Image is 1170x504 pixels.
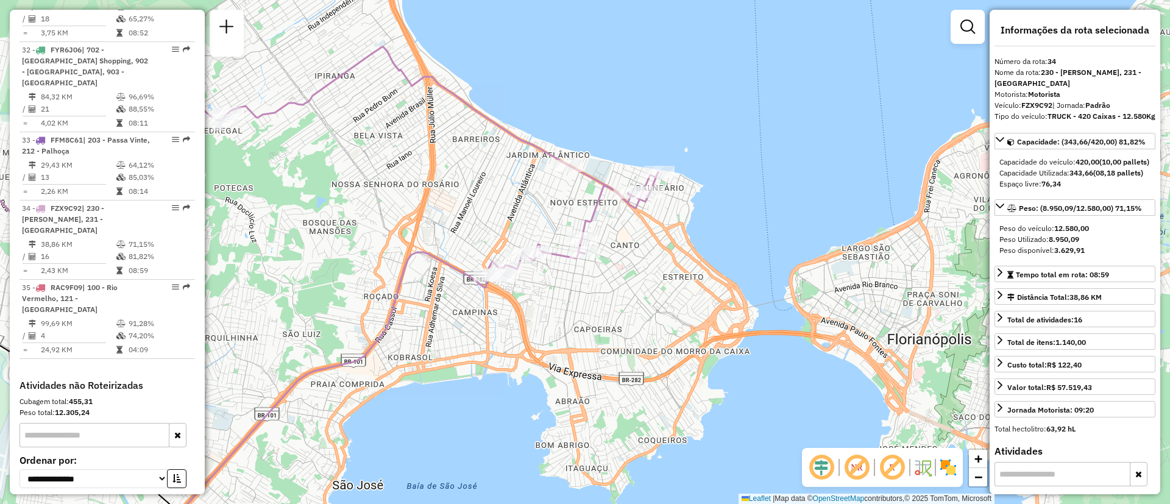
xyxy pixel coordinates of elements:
i: Total de Atividades [29,174,36,181]
strong: TRUCK - 420 Caixas - 12.580Kg [1048,112,1155,121]
i: Total de Atividades [29,15,36,23]
span: FZX9C92 [51,204,82,213]
em: Opções [172,136,179,143]
i: Distância Total [29,93,36,101]
span: 34 - [22,204,104,235]
div: Peso total: [19,407,195,418]
i: % de utilização do peso [116,241,126,248]
i: Total de Atividades [29,105,36,113]
a: Jornada Motorista: 09:20 [994,401,1155,417]
span: | 230 - [PERSON_NAME], 231 - [GEOGRAPHIC_DATA] [22,204,104,235]
td: / [22,330,28,342]
h4: Atividades não Roteirizadas [19,380,195,391]
td: / [22,250,28,263]
div: Capacidade do veículo: [999,157,1150,168]
strong: 63,92 hL [1046,424,1076,433]
td: = [22,344,28,356]
td: = [22,185,28,197]
td: 85,03% [128,171,190,183]
div: Map data © contributors,© 2025 TomTom, Microsoft [739,494,994,504]
strong: 343,66 [1069,168,1093,177]
td: 74,20% [128,330,190,342]
span: Ocultar deslocamento [807,453,836,482]
td: 08:14 [128,185,190,197]
i: Tempo total em rota [116,188,122,195]
td: 2,43 KM [40,264,116,277]
span: Total de atividades: [1007,315,1082,324]
strong: (08,18 pallets) [1093,168,1143,177]
span: | [773,494,775,503]
td: 99,69 KM [40,318,116,330]
td: 2,26 KM [40,185,116,197]
td: 96,69% [128,91,190,103]
h4: Informações da rota selecionada [994,24,1155,36]
img: Fluxo de ruas [913,458,932,477]
td: = [22,264,28,277]
div: Distância Total: [1007,292,1102,303]
span: − [974,469,982,484]
strong: 420,00 [1076,157,1099,166]
strong: 76,34 [1041,179,1061,188]
em: Opções [172,46,179,53]
div: Capacidade: (343,66/420,00) 81,82% [994,152,1155,194]
strong: 34 [1048,57,1056,66]
div: Cubagem total: [19,396,195,407]
i: Tempo total em rota [116,119,122,127]
td: 64,12% [128,159,190,171]
td: 21 [40,103,116,115]
a: Zoom in [969,450,987,468]
i: % de utilização da cubagem [116,105,126,113]
a: Capacidade: (343,66/420,00) 81,82% [994,133,1155,149]
i: Tempo total em rota [116,29,122,37]
td: / [22,103,28,115]
button: Ordem crescente [167,469,186,488]
td: 24,92 KM [40,344,116,356]
td: 81,82% [128,250,190,263]
td: 65,27% [128,13,190,25]
div: Peso disponível: [999,245,1150,256]
div: Peso: (8.950,09/12.580,00) 71,15% [994,218,1155,261]
td: 88,55% [128,103,190,115]
label: Ordenar por: [19,453,195,467]
i: % de utilização do peso [116,161,126,169]
span: Tempo total em rota: 08:59 [1016,270,1109,279]
div: Motorista: [994,89,1155,100]
strong: FZX9C92 [1021,101,1052,110]
td: 71,15% [128,238,190,250]
strong: 8.950,09 [1049,235,1079,244]
div: Capacidade Utilizada: [999,168,1150,179]
span: Exibir rótulo [877,453,907,482]
td: 4,02 KM [40,117,116,129]
strong: R$ 57.519,43 [1046,383,1092,392]
td: = [22,117,28,129]
em: Opções [172,283,179,291]
em: Rota exportada [183,46,190,53]
i: Distância Total [29,241,36,248]
strong: R$ 122,40 [1047,360,1082,369]
span: Peso: (8.950,09/12.580,00) 71,15% [1019,204,1142,213]
td: 08:52 [128,27,190,39]
i: % de utilização da cubagem [116,174,126,181]
td: 4 [40,330,116,342]
a: Zoom out [969,468,987,486]
em: Opções [172,204,179,211]
div: Nome da rota: [994,67,1155,89]
span: | Jornada: [1052,101,1110,110]
span: 38,86 KM [1069,293,1102,302]
a: Peso: (8.950,09/12.580,00) 71,15% [994,199,1155,216]
div: Custo total: [1007,360,1082,371]
td: 38,86 KM [40,238,116,250]
td: 84,32 KM [40,91,116,103]
span: Capacidade: (343,66/420,00) 81,82% [1017,137,1146,146]
span: RAC9F09 [51,283,82,292]
td: / [22,171,28,183]
i: % de utilização da cubagem [116,253,126,260]
em: Rota exportada [183,283,190,291]
strong: Motorista [1028,90,1060,99]
div: Total de itens: [1007,337,1086,348]
strong: 16 [1074,315,1082,324]
td: 91,28% [128,318,190,330]
strong: 12.580,00 [1054,224,1089,233]
td: 16 [40,250,116,263]
td: 04:09 [128,344,190,356]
